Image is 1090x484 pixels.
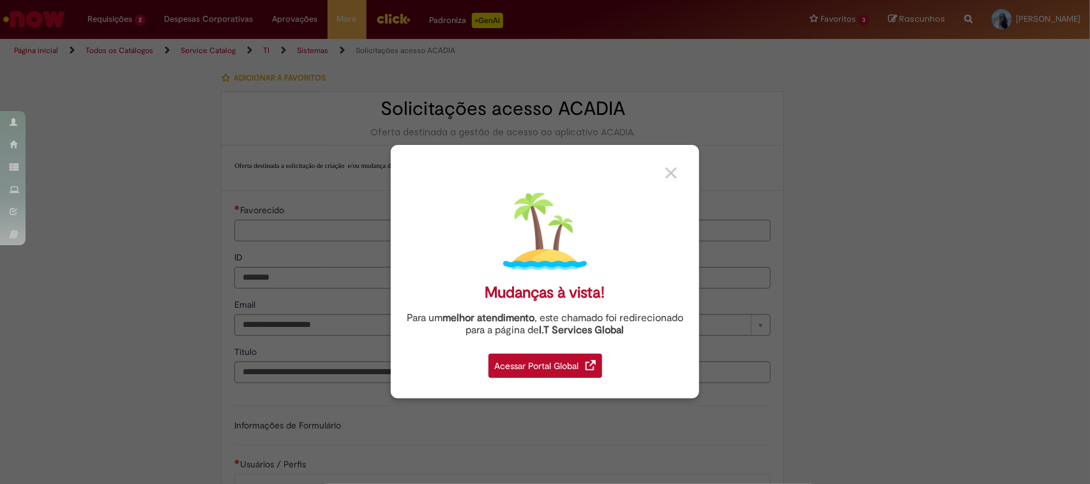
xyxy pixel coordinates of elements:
[488,354,602,378] div: Acessar Portal Global
[503,190,587,273] img: island.png
[665,167,677,179] img: close_button_grey.png
[400,312,690,337] div: Para um , este chamado foi redirecionado para a página de
[485,284,605,302] div: Mudanças à vista!
[586,360,596,370] img: redirect_link.png
[540,317,624,337] a: I.T Services Global
[488,347,602,378] a: Acessar Portal Global
[443,312,534,324] strong: melhor atendimento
